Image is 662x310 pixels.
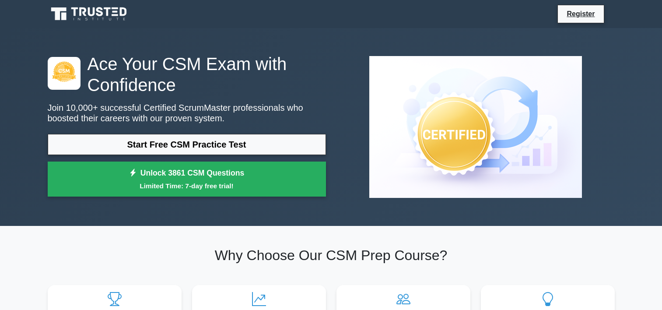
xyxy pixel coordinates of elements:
[59,181,315,191] small: Limited Time: 7-day free trial!
[48,53,326,95] h1: Ace Your CSM Exam with Confidence
[561,8,600,19] a: Register
[48,162,326,197] a: Unlock 3861 CSM QuestionsLimited Time: 7-day free trial!
[48,247,615,264] h2: Why Choose Our CSM Prep Course?
[48,102,326,123] p: Join 10,000+ successful Certified ScrumMaster professionals who boosted their careers with our pr...
[48,134,326,155] a: Start Free CSM Practice Test
[362,49,589,205] img: Certified ScrumMaster Preview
